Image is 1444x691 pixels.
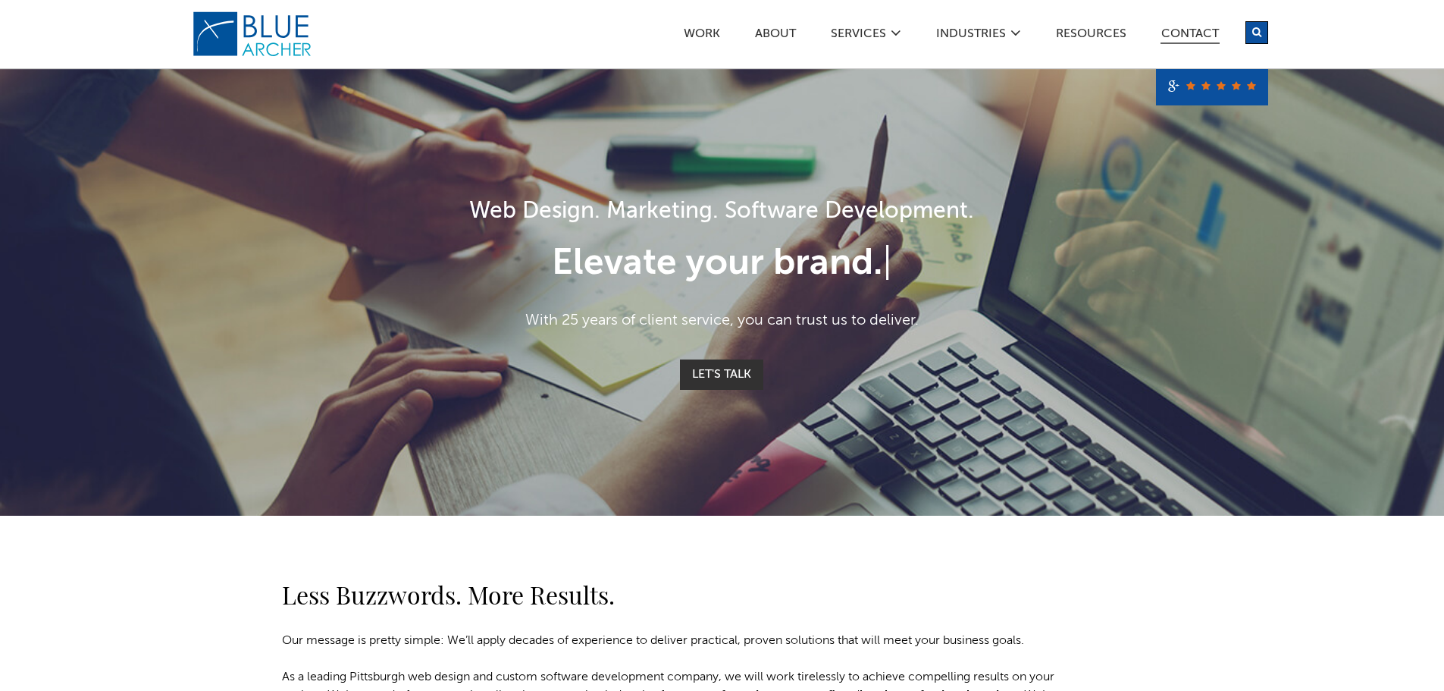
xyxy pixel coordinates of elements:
a: Industries [935,28,1007,44]
a: Resources [1055,28,1127,44]
p: Our message is pretty simple: We’ll apply decades of experience to deliver practical, proven solu... [282,632,1070,650]
a: SERVICES [830,28,887,44]
span: Elevate your brand. [552,246,882,282]
a: ABOUT [754,28,797,44]
a: Contact [1161,28,1220,44]
h1: Web Design. Marketing. Software Development. [283,195,1162,229]
p: With 25 years of client service, you can trust us to deliver. [283,309,1162,332]
img: Blue Archer Logo [192,11,313,58]
a: Work [683,28,721,44]
a: Let's Talk [680,360,763,390]
span: | [882,246,892,282]
h2: Less Buzzwords. More Results. [282,576,1070,613]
